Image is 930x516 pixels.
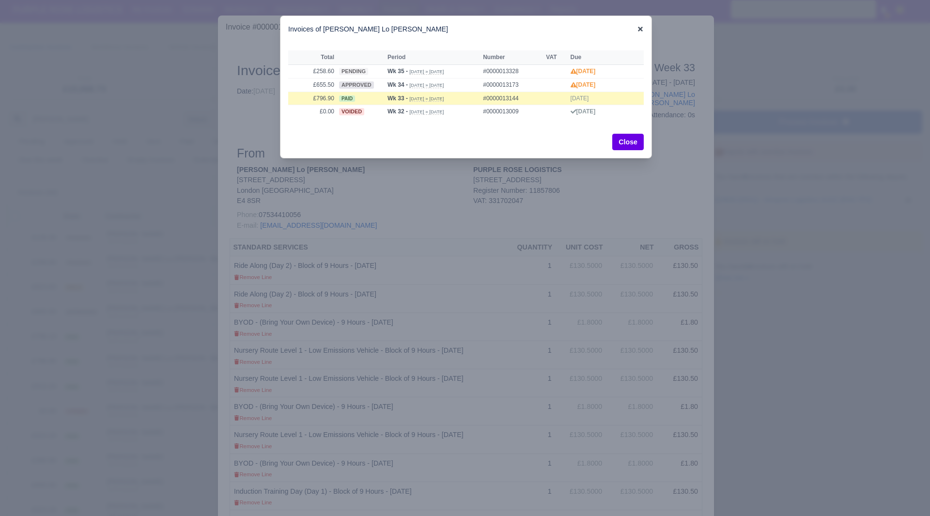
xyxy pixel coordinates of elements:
strong: Wk 34 - [387,81,408,88]
small: [DATE] » [DATE] [409,109,444,115]
td: £0.00 [288,105,337,118]
span: voided [339,108,364,115]
th: Total [288,50,337,65]
iframe: Chat Widget [882,469,930,516]
span: paid [339,95,355,102]
strong: Wk 35 - [387,68,408,75]
td: £655.50 [288,78,337,92]
strong: Wk 32 - [387,108,408,115]
th: Period [385,50,480,65]
td: #0000013144 [480,92,543,105]
strong: [DATE] [571,108,596,115]
small: [DATE] » [DATE] [409,96,444,102]
small: [DATE] » [DATE] [409,69,444,75]
td: #0000013328 [480,64,543,78]
strong: [DATE] [571,81,596,88]
small: [DATE] » [DATE] [409,82,444,88]
td: #0000013009 [480,105,543,118]
span: [DATE] [571,95,589,102]
th: Number [480,50,543,65]
th: VAT [543,50,568,65]
span: pending [339,68,368,75]
td: £796.90 [288,92,337,105]
strong: [DATE] [571,68,596,75]
td: £258.60 [288,64,337,78]
td: #0000013173 [480,78,543,92]
div: Invoices of [PERSON_NAME] Lo [PERSON_NAME] [280,16,651,43]
th: Due [568,50,615,65]
span: approved [339,81,374,89]
button: Close [612,134,644,150]
strong: Wk 33 - [387,95,408,102]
